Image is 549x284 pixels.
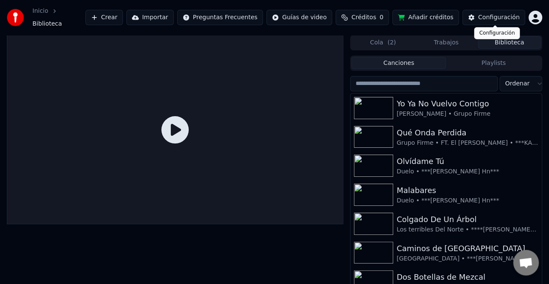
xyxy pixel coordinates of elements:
[32,7,48,15] a: Inicio
[462,10,525,25] button: Configuración
[397,243,538,255] div: Caminos de [GEOGRAPHIC_DATA]
[446,57,541,69] button: Playlists
[392,10,459,25] button: Añadir créditos
[505,79,529,88] span: Ordenar
[415,36,478,49] button: Trabajos
[177,10,263,25] button: Preguntas Frecuentes
[397,225,538,234] div: Los terribles Del Norte • ****[PERSON_NAME] Hn****
[397,98,538,110] div: Yo Ya No Vuelvo Contigo
[397,127,538,139] div: Qué Onda Perdida
[397,214,538,225] div: Colgado De Un Árbol
[85,10,123,25] button: Crear
[32,7,85,28] nav: breadcrumb
[478,13,520,22] div: Configuración
[397,139,538,147] div: Grupo Firme • FT. El [PERSON_NAME] • ***KARAOKE***
[478,36,541,49] button: Biblioteca
[266,10,332,25] button: Guías de video
[126,10,174,25] button: Importar
[7,9,24,26] img: youka
[397,196,538,205] div: Duelo • ***[PERSON_NAME] Hn***
[513,250,539,275] div: Chat abierto
[351,57,446,69] button: Canciones
[397,271,538,283] div: Dos Botellas de Mezcal
[336,10,389,25] button: Créditos0
[351,36,415,49] button: Cola
[351,13,376,22] span: Créditos
[474,27,520,39] div: Configuración
[387,38,396,47] span: ( 2 )
[397,167,538,176] div: Duelo • ***[PERSON_NAME] Hn***
[397,110,538,118] div: [PERSON_NAME] • Grupo Firme
[380,13,383,22] span: 0
[397,255,538,263] div: [GEOGRAPHIC_DATA] • ***[PERSON_NAME]***
[397,184,538,196] div: Malabares
[397,155,538,167] div: Olvídame Tú
[32,20,62,28] span: Biblioteca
